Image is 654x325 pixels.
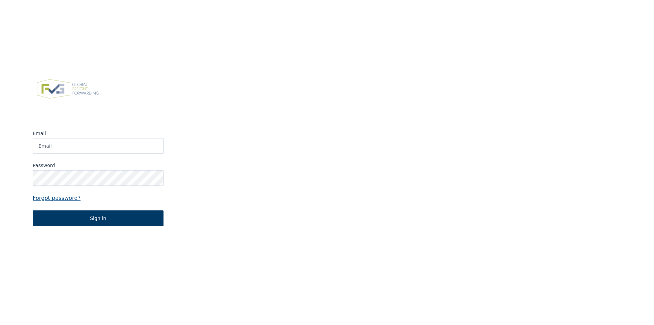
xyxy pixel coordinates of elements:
[33,194,163,202] a: Forgot password?
[33,75,103,103] img: FVG - Global freight forwarding
[33,162,163,169] label: Password
[33,138,163,154] input: Email
[33,130,163,137] label: Email
[33,210,163,226] button: Sign in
